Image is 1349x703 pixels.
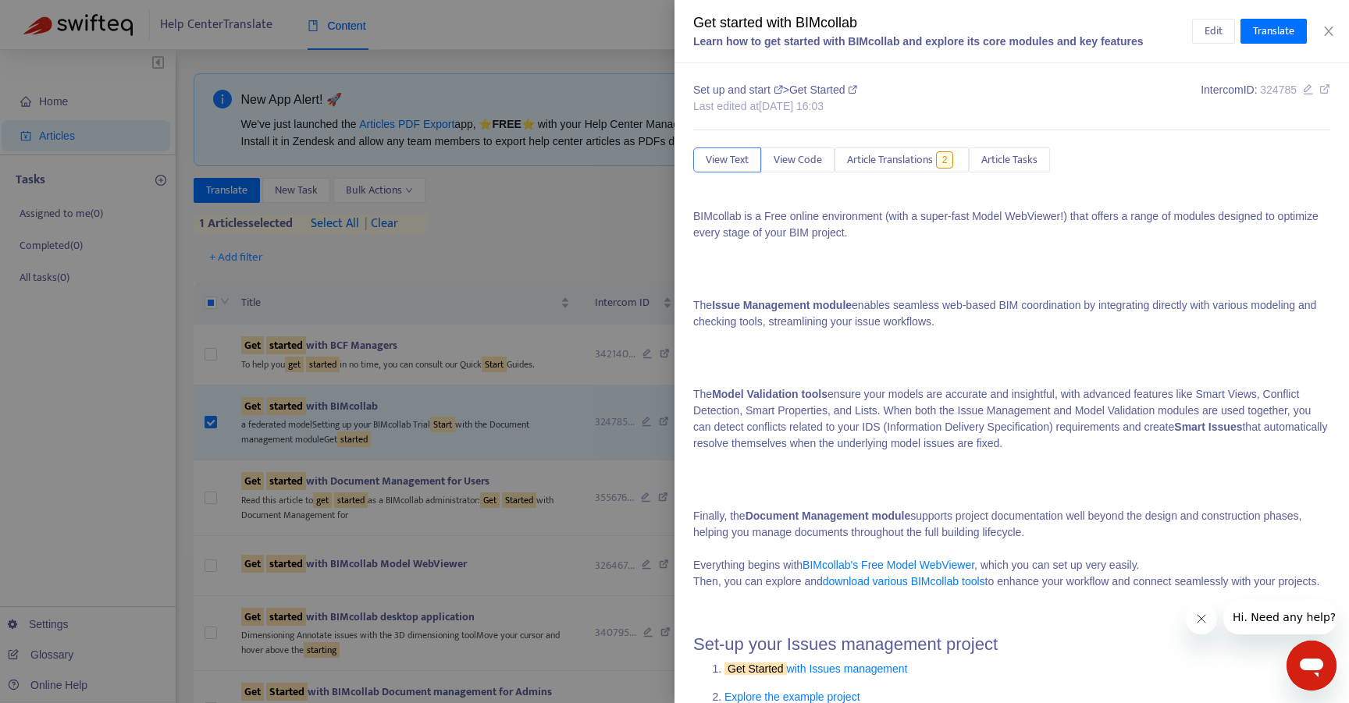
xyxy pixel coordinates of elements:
span: close [1322,25,1335,37]
iframe: Message from company [1223,600,1337,634]
span: Article Translations [847,151,933,169]
a: Get Startedwith Issues management [724,662,907,675]
b: Model Validation tools [712,388,828,400]
span: Set up and start > [693,83,789,96]
div: Intercom ID: [1201,82,1330,115]
div: Last edited at [DATE] 16:03 [693,98,857,115]
span: Edit [1205,23,1223,40]
button: View Text [693,147,761,172]
p: The enables seamless web-based BIM coordination by integrating directly with various modeling and... [693,297,1330,330]
h1: Set-up your Issues management project [693,634,1330,655]
sqkw: Get Started [724,662,787,675]
button: Article Translations2 [835,147,969,172]
a: download various BIMcollab tools [823,575,985,588]
p: BIMcollab is a Free online environment (with a super-fast Model WebViewer!) that offers a range o... [693,208,1330,241]
a: BIMcollab's Free Model WebViewer [803,559,974,571]
b: Issue Management module [712,299,852,311]
p: ​ [693,463,1330,496]
a: Explore the example project [724,691,860,703]
p: ​ [693,342,1330,375]
p: ​ [693,253,1330,286]
span: Get Started [789,83,857,96]
div: Get started with BIMcollab [693,12,1192,34]
button: View Code [761,147,835,172]
iframe: Close message [1186,603,1217,634]
b: Document Management module [746,509,911,522]
span: 2 [936,151,954,169]
b: Smart Issues [1174,421,1242,433]
div: Learn how to get started with BIMcollab and explore its core modules and key features [693,34,1192,50]
p: The ensure your models are accurate and insightful, with advanced features like Smart Views, Conf... [693,386,1330,452]
span: 324785 [1260,83,1297,96]
span: Translate [1253,23,1294,40]
iframe: Button to launch messaging window [1287,641,1337,691]
button: Article Tasks [969,147,1050,172]
span: Article Tasks [981,151,1038,169]
button: Translate [1240,19,1307,44]
button: Edit [1192,19,1235,44]
span: View Text [706,151,749,169]
span: View Code [774,151,822,169]
button: Close [1318,24,1340,39]
p: Finally, the supports project documentation well beyond the design and construction phases, helpi... [693,508,1330,623]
